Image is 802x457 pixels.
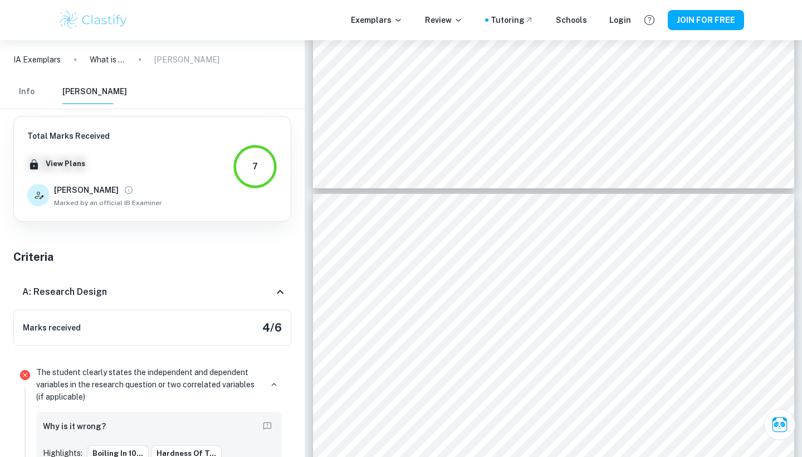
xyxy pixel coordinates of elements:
h5: Criteria [13,249,291,265]
button: Info [13,80,40,104]
a: Tutoring [491,14,534,26]
a: IA Exemplars [13,54,61,66]
p: [PERSON_NAME] [154,54,219,66]
h6: [PERSON_NAME] [54,184,119,196]
button: Help and Feedback [640,11,659,30]
h6: A: Research Design [22,285,107,299]
button: [PERSON_NAME] [62,80,127,104]
p: Exemplars [351,14,403,26]
button: Ask Clai [764,409,795,440]
img: Clastify logo [58,9,129,31]
p: Review [425,14,463,26]
h6: Why is it wrong? [43,420,106,432]
div: A: Research Design [13,274,291,310]
a: Login [609,14,631,26]
button: Report mistake/confusion [260,419,275,434]
button: View full profile [121,182,136,198]
h6: Marks received [23,322,81,334]
p: The student clearly states the independent and dependent variables in the research question or tw... [36,366,262,403]
h6: Total Marks Received [27,130,162,142]
svg: Incorrect [18,368,32,382]
h5: 4 / 6 [262,319,282,336]
p: What is the effect of boiling in 100°C and filtering using the carbon filter on the hardness of t... [90,54,125,66]
button: View Plans [43,155,88,172]
span: Marked by an official IB Examiner [54,198,162,208]
button: JOIN FOR FREE [668,10,744,30]
div: 7 [252,160,258,173]
a: Schools [556,14,587,26]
